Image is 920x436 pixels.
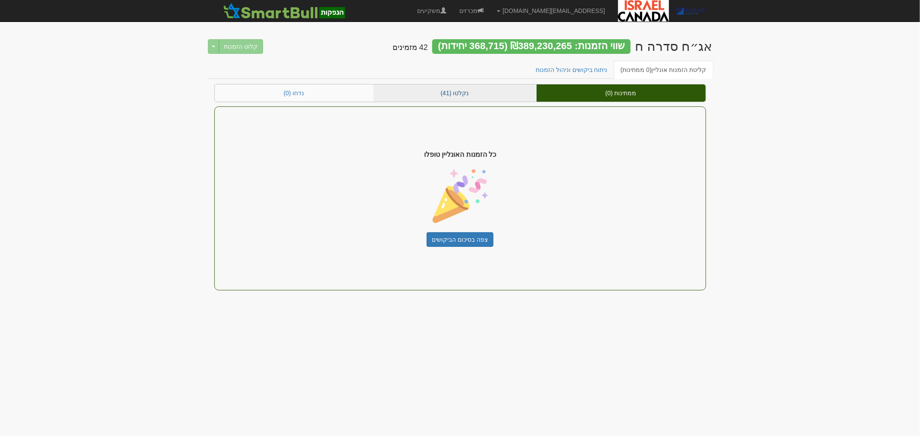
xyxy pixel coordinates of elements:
a: נקלטו (41) [374,84,537,102]
a: ממתינות (0) [537,84,706,102]
div: ישראל קנדה (ט.ר) בע"מ - אג״ח (סדרה ח) - הנפקה לציבור [635,39,713,53]
a: ניתוח ביקושים וניהול הזמנות [529,61,615,79]
span: כל הזמנות האונליין טופלו [424,150,496,160]
img: SmartBull Logo [221,2,348,19]
a: נדחו (0) [215,84,374,102]
span: (0 ממתינות) [621,66,652,73]
div: שווי הזמנות: ₪389,230,265 (368,715 יחידות) [432,39,631,54]
a: קליטת הזמנות אונליין(0 ממתינות) [614,61,713,79]
a: צפה בסיכום הביקושים [427,232,494,247]
h4: 42 מזמינים [392,44,428,52]
img: confetti [433,168,488,224]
